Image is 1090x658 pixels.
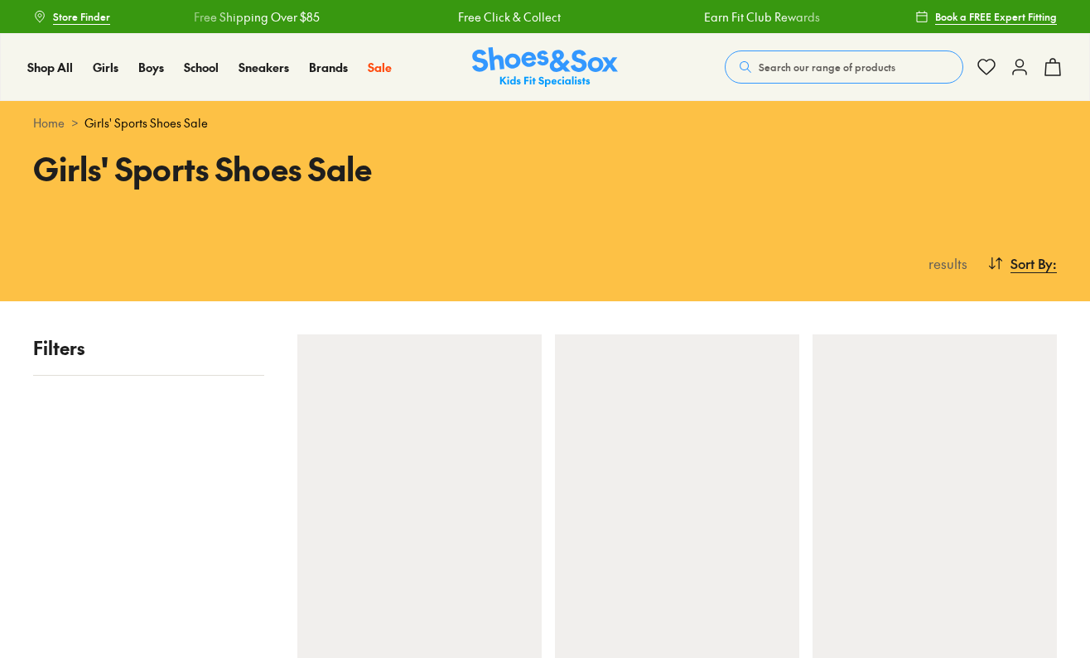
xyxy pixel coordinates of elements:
[309,59,348,75] span: Brands
[309,59,348,76] a: Brands
[1053,253,1057,273] span: :
[33,114,1057,132] div: >
[53,9,110,24] span: Store Finder
[922,253,967,273] p: results
[33,334,264,362] p: Filters
[915,2,1057,31] a: Book a FREE Expert Fitting
[33,114,65,132] a: Home
[368,59,392,76] a: Sale
[138,59,164,76] a: Boys
[27,59,73,75] span: Shop All
[33,145,525,192] h1: Girls' Sports Shoes Sale
[84,114,208,132] span: Girls' Sports Shoes Sale
[472,47,618,88] img: SNS_Logo_Responsive.svg
[725,50,963,84] button: Search our range of products
[987,245,1057,281] button: Sort By:
[368,59,392,75] span: Sale
[27,59,73,76] a: Shop All
[704,8,820,26] a: Earn Fit Club Rewards
[935,9,1057,24] span: Book a FREE Expert Fitting
[759,60,895,74] span: Search our range of products
[184,59,219,76] a: School
[93,59,118,76] a: Girls
[239,59,289,76] a: Sneakers
[33,2,110,31] a: Store Finder
[93,59,118,75] span: Girls
[184,59,219,75] span: School
[1010,253,1053,273] span: Sort By
[472,47,618,88] a: Shoes & Sox
[239,59,289,75] span: Sneakers
[138,59,164,75] span: Boys
[193,8,319,26] a: Free Shipping Over $85
[458,8,561,26] a: Free Click & Collect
